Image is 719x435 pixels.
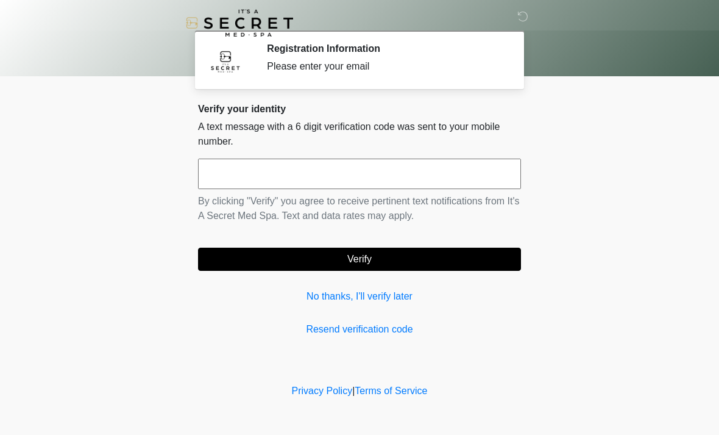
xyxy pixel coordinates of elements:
[207,43,244,79] img: Agent Avatar
[198,120,521,149] p: A text message with a 6 digit verification code was sent to your mobile number.
[198,322,521,337] a: Resend verification code
[267,59,503,74] div: Please enter your email
[186,9,293,37] img: It's A Secret Med Spa Logo
[352,386,355,396] a: |
[355,386,427,396] a: Terms of Service
[198,289,521,304] a: No thanks, I'll verify later
[198,103,521,115] h2: Verify your identity
[292,386,353,396] a: Privacy Policy
[267,43,503,54] h2: Registration Information
[198,248,521,271] button: Verify
[198,194,521,223] p: By clicking "Verify" you agree to receive pertinent text notifications from It's A Secret Med Spa...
